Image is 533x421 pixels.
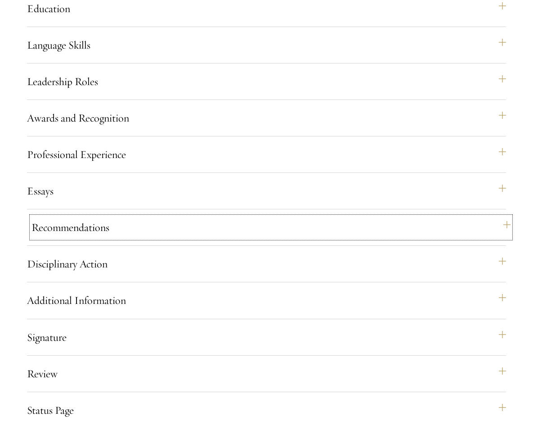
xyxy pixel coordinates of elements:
[27,71,506,92] button: Leadership Roles
[27,363,506,385] button: Review
[27,144,506,165] button: Professional Experience
[31,217,511,238] button: Recommendations
[27,253,506,275] button: Disciplinary Action
[27,290,506,311] button: Additional Information
[27,180,506,202] button: Essays
[27,34,506,56] button: Language Skills
[27,107,506,129] button: Awards and Recognition
[27,399,506,421] button: Status Page
[27,326,506,348] button: Signature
